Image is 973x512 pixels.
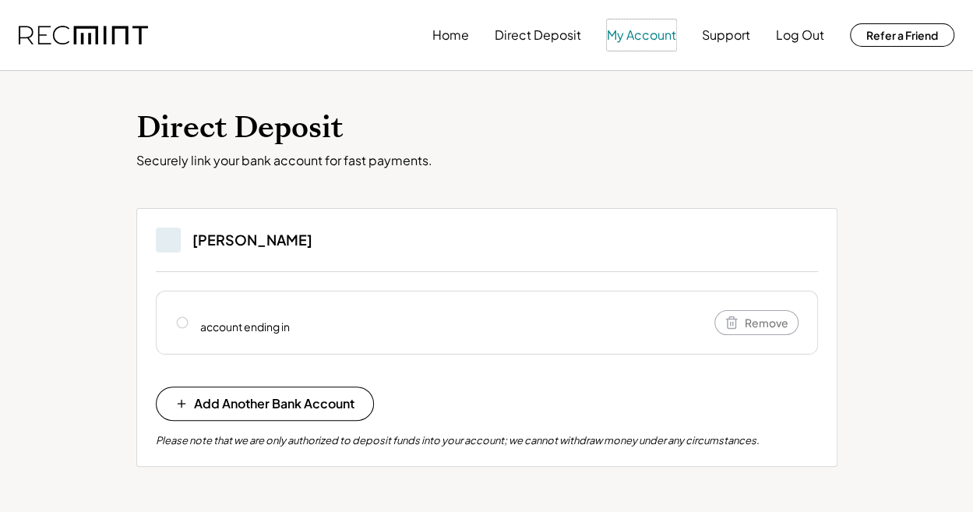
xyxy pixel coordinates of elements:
[745,317,788,328] span: Remove
[159,231,178,249] img: yH5BAEAAAAALAAAAAABAAEAAAIBRAA7
[432,19,469,51] button: Home
[495,19,581,51] button: Direct Deposit
[714,310,798,335] button: Remove
[776,19,824,51] button: Log Out
[19,26,148,45] img: recmint-logotype%403x.png
[702,19,750,51] button: Support
[192,231,312,249] h3: [PERSON_NAME]
[136,110,837,147] h1: Direct Deposit
[194,397,354,410] span: Add Another Bank Account
[156,433,760,447] div: Please note that we are only authorized to deposit funds into your account; we cannot withdraw mo...
[850,23,954,47] button: Refer a Friend
[200,320,290,335] div: account ending in
[607,19,676,51] button: My Account
[136,153,837,169] div: Securely link your bank account for fast payments.
[156,387,374,421] button: Add Another Bank Account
